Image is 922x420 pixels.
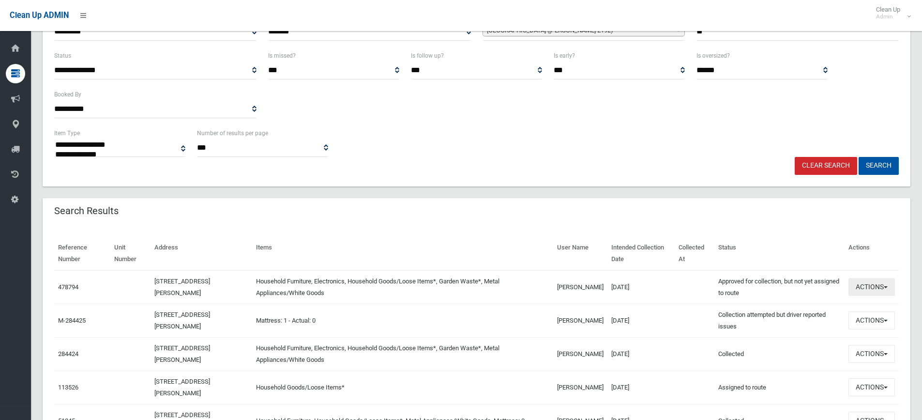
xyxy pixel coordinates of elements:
[607,304,675,337] td: [DATE]
[58,350,78,358] a: 284424
[411,50,444,61] label: Is follow up?
[268,50,296,61] label: Is missed?
[845,237,899,270] th: Actions
[54,50,71,61] label: Status
[252,270,553,304] td: Household Furniture, Electronics, Household Goods/Loose Items*, Garden Waste*, Metal Appliances/W...
[607,337,675,371] td: [DATE]
[553,304,607,337] td: [PERSON_NAME]
[714,270,845,304] td: Approved for collection, but not yet assigned to route
[675,237,714,270] th: Collected At
[553,337,607,371] td: [PERSON_NAME]
[848,311,895,329] button: Actions
[154,311,210,330] a: [STREET_ADDRESS][PERSON_NAME]
[607,237,675,270] th: Intended Collection Date
[10,11,69,20] span: Clean Up ADMIN
[58,384,78,391] a: 113526
[871,6,910,20] span: Clean Up
[714,337,845,371] td: Collected
[252,237,553,270] th: Items
[151,237,252,270] th: Address
[714,237,845,270] th: Status
[54,89,81,100] label: Booked By
[876,13,900,20] small: Admin
[859,157,899,175] button: Search
[252,304,553,337] td: Mattress: 1 - Actual: 0
[607,270,675,304] td: [DATE]
[607,371,675,404] td: [DATE]
[252,337,553,371] td: Household Furniture, Electronics, Household Goods/Loose Items*, Garden Waste*, Metal Appliances/W...
[58,317,86,324] a: M-284425
[43,202,130,220] header: Search Results
[714,304,845,337] td: Collection attempted but driver reported issues
[848,378,895,396] button: Actions
[58,283,78,291] a: 478794
[54,128,80,139] label: Item Type
[154,344,210,363] a: [STREET_ADDRESS][PERSON_NAME]
[848,278,895,296] button: Actions
[714,371,845,404] td: Assigned to route
[553,270,607,304] td: [PERSON_NAME]
[553,371,607,404] td: [PERSON_NAME]
[197,128,268,139] label: Number of results per page
[696,50,730,61] label: Is oversized?
[795,157,857,175] a: Clear Search
[252,371,553,404] td: Household Goods/Loose Items*
[553,237,607,270] th: User Name
[110,237,151,270] th: Unit Number
[554,50,575,61] label: Is early?
[54,237,110,270] th: Reference Number
[848,345,895,363] button: Actions
[154,378,210,397] a: [STREET_ADDRESS][PERSON_NAME]
[154,278,210,296] a: [STREET_ADDRESS][PERSON_NAME]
